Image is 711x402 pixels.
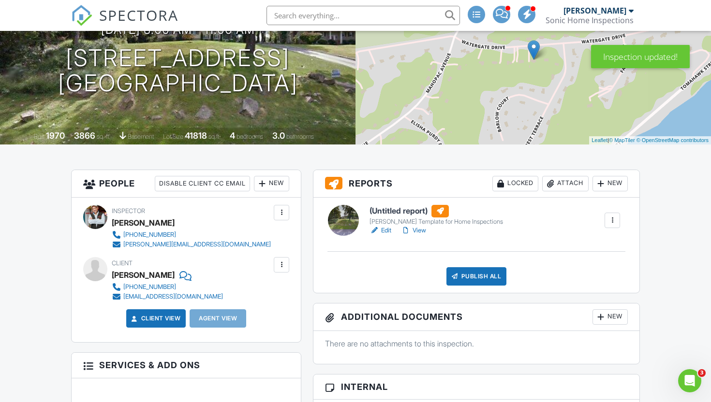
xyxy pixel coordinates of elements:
div: [EMAIL_ADDRESS][DOMAIN_NAME] [123,293,223,301]
div: Inspection updated! [591,45,690,68]
div: Attach [542,176,589,191]
h3: Internal [313,374,639,400]
span: Inspector [112,207,145,215]
span: sq.ft. [208,133,221,140]
div: 41818 [185,130,207,141]
h3: Additional Documents [313,303,639,331]
a: © MapTiler [609,137,635,143]
div: New [592,176,628,191]
a: [PHONE_NUMBER] [112,230,271,240]
span: Lot Size [163,133,183,140]
h3: Reports [313,170,639,198]
span: 3 [698,369,706,377]
h3: People [72,170,301,198]
div: [PHONE_NUMBER] [123,231,176,239]
p: There are no attachments to this inspection. [325,338,628,349]
div: [PERSON_NAME] [563,6,626,15]
div: New [254,176,289,191]
div: New [592,309,628,325]
div: Locked [492,176,538,191]
a: Edit [370,226,391,235]
div: Publish All [446,267,507,286]
iframe: Intercom live chat [678,369,701,392]
span: basement [128,133,154,140]
img: The Best Home Inspection Software - Spectora [71,5,92,26]
div: [PHONE_NUMBER] [123,283,176,291]
h1: [STREET_ADDRESS] [GEOGRAPHIC_DATA] [58,45,298,97]
a: Client View [130,314,181,323]
span: bedrooms [237,133,263,140]
div: [PERSON_NAME][EMAIL_ADDRESS][DOMAIN_NAME] [123,241,271,248]
div: 4 [230,130,235,141]
div: | [589,136,711,144]
div: [PERSON_NAME] Template for Home Inspections [370,218,503,226]
span: Client [112,259,133,267]
div: Sonic Home Inspections [546,15,634,25]
a: Leaflet [592,137,607,143]
a: [EMAIL_ADDRESS][DOMAIN_NAME] [112,292,223,301]
h3: Services & Add ons [72,353,301,378]
div: Disable Client CC Email [155,176,250,191]
div: [PERSON_NAME] [112,268,175,282]
span: SPECTORA [99,5,178,25]
a: © OpenStreetMap contributors [637,137,709,143]
a: [PHONE_NUMBER] [112,282,223,292]
span: Built [34,133,44,140]
input: Search everything... [267,6,460,25]
a: [PERSON_NAME][EMAIL_ADDRESS][DOMAIN_NAME] [112,240,271,249]
h6: (Untitled report) [370,205,503,217]
div: 3866 [74,130,95,141]
div: 3.0 [272,130,285,141]
span: sq. ft. [97,133,110,140]
div: 1970 [46,130,65,141]
span: bathrooms [286,133,314,140]
div: [PERSON_NAME] [112,215,175,230]
a: (Untitled report) [PERSON_NAME] Template for Home Inspections [370,205,503,226]
a: View [401,226,426,235]
a: SPECTORA [71,13,178,33]
h3: [DATE] 8:00 am - 11:00 am [101,23,255,36]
